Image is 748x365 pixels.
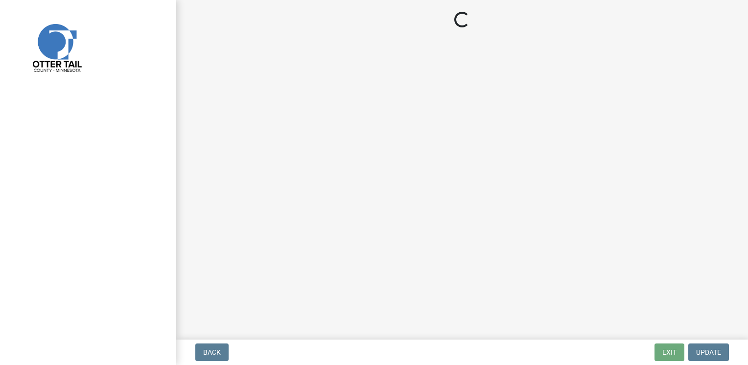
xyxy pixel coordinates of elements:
span: Update [696,348,721,356]
button: Exit [654,343,684,361]
button: Update [688,343,729,361]
span: Back [203,348,221,356]
img: Otter Tail County, Minnesota [20,10,93,84]
button: Back [195,343,229,361]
